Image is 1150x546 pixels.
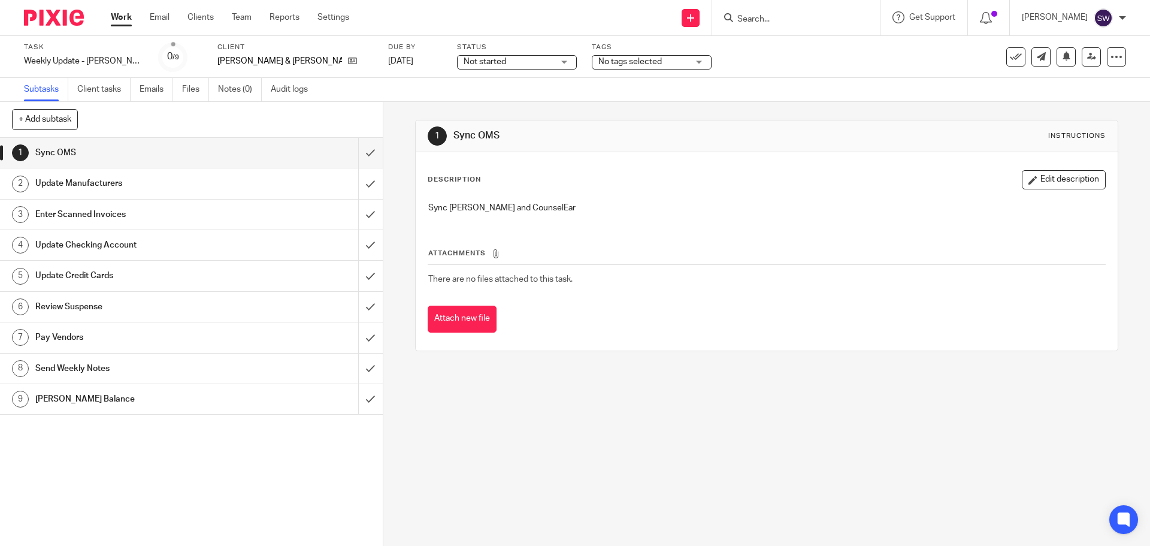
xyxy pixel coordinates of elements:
label: Client [217,43,373,52]
span: [DATE] [388,57,413,65]
div: 4 [12,237,29,254]
div: 9 [12,391,29,408]
div: 0 [167,50,179,64]
div: Weekly Update - [PERSON_NAME] [24,55,144,67]
div: 1 [12,144,29,161]
div: 3 [12,206,29,223]
p: Description [428,175,481,185]
div: Weekly Update - Browning [24,55,144,67]
h1: Enter Scanned Invoices [35,206,243,224]
a: Reports [270,11,299,23]
span: There are no files attached to this task. [428,275,573,283]
h1: [PERSON_NAME] Balance [35,390,243,408]
div: 1 [428,126,447,146]
h1: Pay Vendors [35,328,243,346]
a: Subtasks [24,78,68,101]
div: Instructions [1048,131,1106,141]
button: Edit description [1022,170,1106,189]
label: Due by [388,43,442,52]
div: 6 [12,298,29,315]
a: Emails [140,78,173,101]
label: Task [24,43,144,52]
a: Files [182,78,209,101]
div: 2 [12,176,29,192]
p: [PERSON_NAME] [1022,11,1088,23]
a: Client tasks [77,78,131,101]
p: Sync [PERSON_NAME] and CounselEar [428,202,1104,214]
label: Tags [592,43,712,52]
a: Team [232,11,252,23]
button: Attach new file [428,306,497,333]
small: /9 [172,54,179,61]
h1: Review Suspense [35,298,243,316]
img: Pixie [24,10,84,26]
a: Settings [317,11,349,23]
button: + Add subtask [12,109,78,129]
h1: Send Weekly Notes [35,360,243,378]
h1: Sync OMS [35,144,243,162]
span: Not started [464,58,506,66]
a: Audit logs [271,78,317,101]
h1: Update Checking Account [35,236,243,254]
span: Get Support [909,13,955,22]
div: 7 [12,329,29,346]
a: Work [111,11,132,23]
h1: Update Manufacturers [35,174,243,192]
img: svg%3E [1094,8,1113,28]
div: 5 [12,268,29,285]
a: Email [150,11,170,23]
div: 8 [12,360,29,377]
label: Status [457,43,577,52]
span: No tags selected [598,58,662,66]
a: Notes (0) [218,78,262,101]
span: Attachments [428,250,486,257]
input: Search [736,14,844,25]
p: [PERSON_NAME] & [PERSON_NAME] [217,55,342,67]
h1: Update Credit Cards [35,267,243,285]
h1: Sync OMS [453,129,792,142]
a: Clients [187,11,214,23]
